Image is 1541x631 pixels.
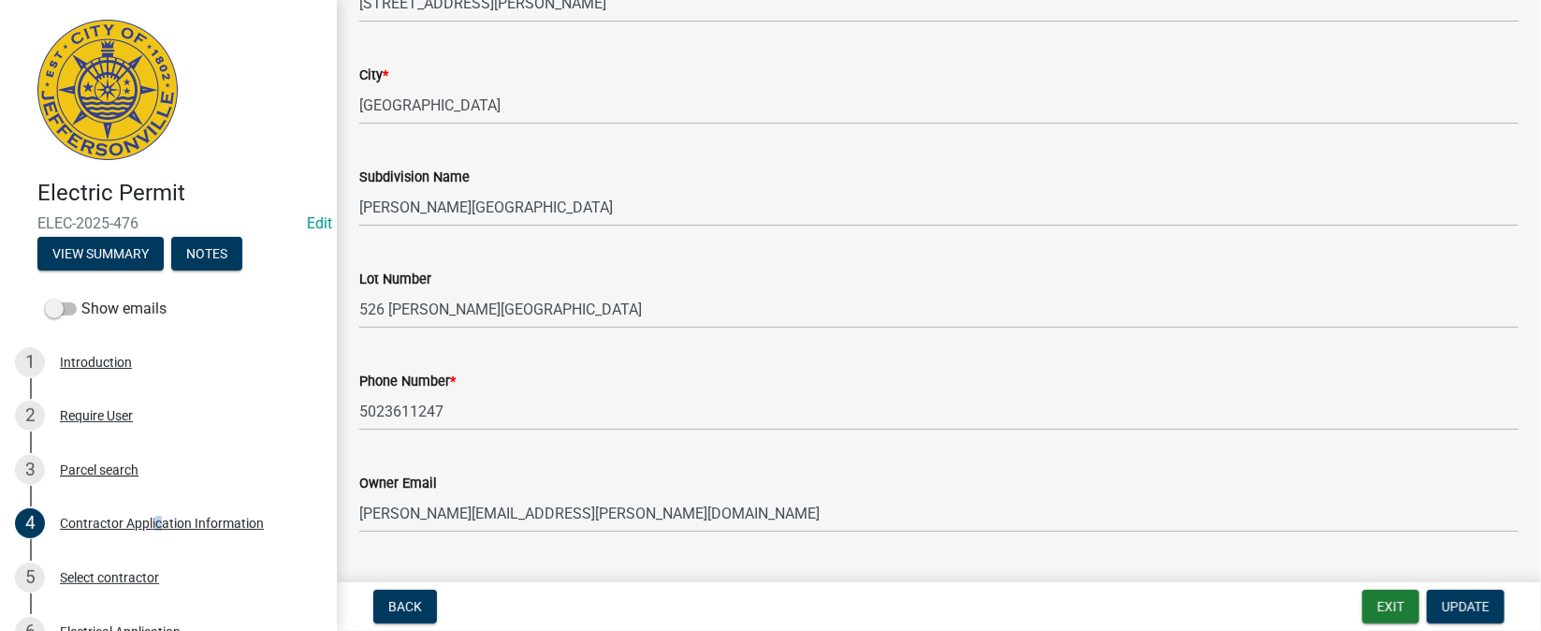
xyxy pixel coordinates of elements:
[171,237,242,271] button: Notes
[307,214,332,232] wm-modal-confirm: Edit Application Number
[45,298,167,320] label: Show emails
[37,214,299,232] span: ELEC-2025-476
[37,180,322,207] h4: Electric Permit
[37,247,164,262] wm-modal-confirm: Summary
[359,375,456,389] label: Phone Number
[60,571,159,584] div: Select contractor
[373,590,437,624] button: Back
[359,477,437,491] label: Owner Email
[60,409,133,422] div: Require User
[388,599,422,614] span: Back
[37,20,178,160] img: City of Jeffersonville, Indiana
[359,273,431,286] label: Lot Number
[15,508,45,538] div: 4
[307,214,332,232] a: Edit
[1442,599,1490,614] span: Update
[15,347,45,377] div: 1
[15,401,45,431] div: 2
[1427,590,1505,624] button: Update
[359,171,470,184] label: Subdivision Name
[171,247,242,262] wm-modal-confirm: Notes
[15,455,45,485] div: 3
[60,517,264,530] div: Contractor Application Information
[15,563,45,593] div: 5
[1362,590,1419,624] button: Exit
[60,463,138,477] div: Parcel search
[359,69,388,82] label: City
[60,356,132,369] div: Introduction
[37,237,164,271] button: View Summary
